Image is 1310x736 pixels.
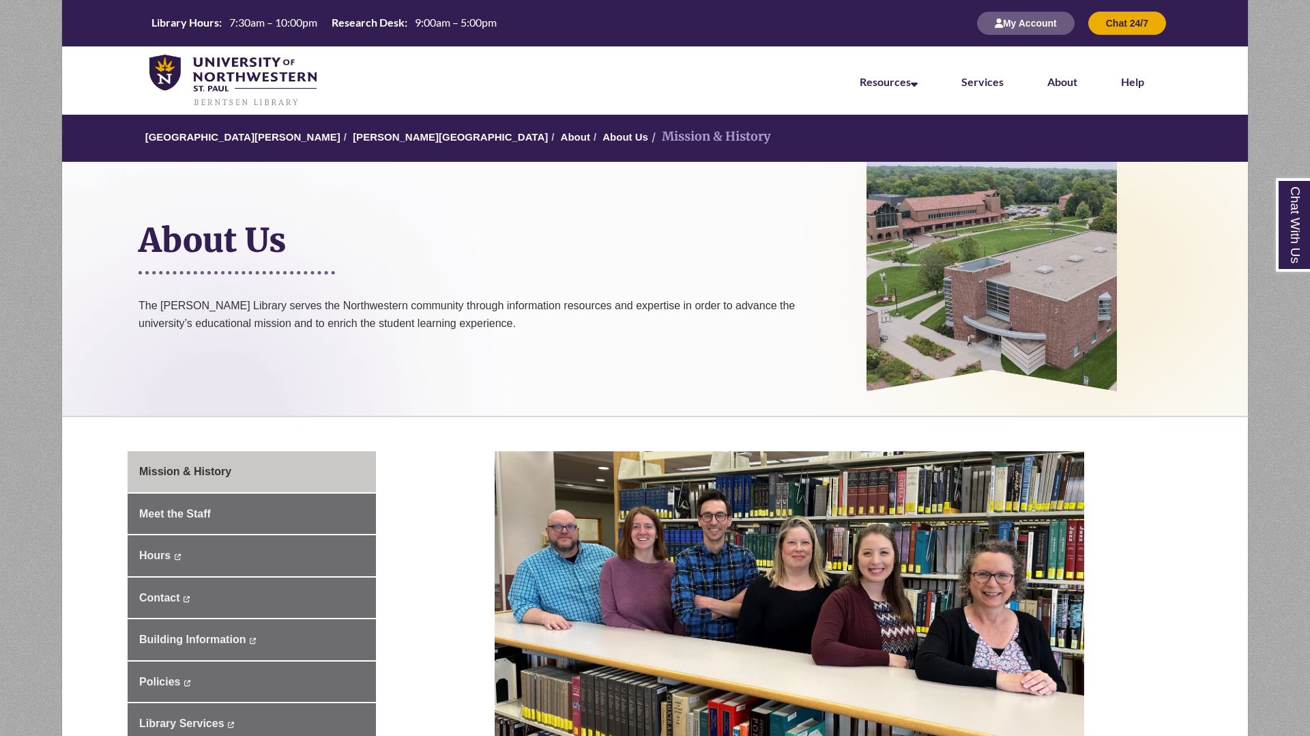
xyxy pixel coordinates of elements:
[860,75,918,88] a: Resources
[184,680,191,686] i: This link opens in a new window
[128,662,376,703] a: Policies
[227,722,235,728] i: This link opens in a new window
[128,578,376,619] a: Contact
[326,15,409,30] th: Research Desk:
[139,297,846,366] p: The [PERSON_NAME] Library serves the Northwestern community through information resources and exp...
[139,508,211,520] span: Meet the Staff
[149,55,317,108] img: UNWSP Library Logo
[139,718,224,729] span: Library Services
[174,554,181,560] i: This link opens in a new window
[602,131,648,143] a: About Us
[561,131,590,143] a: About
[977,17,1075,29] a: My Account
[139,165,846,268] h1: About Us
[961,75,1004,88] a: Services
[139,634,246,645] span: Building Information
[1047,75,1077,88] a: About
[1088,17,1166,29] a: Chat 24/7
[128,451,376,492] a: Mission & History
[1088,12,1166,35] button: Chat 24/7
[229,16,317,29] span: 7:30am – 10:00pm
[353,131,548,143] a: [PERSON_NAME][GEOGRAPHIC_DATA]
[249,638,257,644] i: This link opens in a new window
[128,535,376,576] a: Hours
[139,676,180,688] span: Policies
[128,494,376,535] a: Meet the Staff
[128,619,376,660] a: Building Information
[146,15,502,31] a: Hours Today
[415,16,497,29] span: 9:00am – 5:00pm
[648,127,771,147] li: Mission & History
[145,131,340,143] a: [GEOGRAPHIC_DATA][PERSON_NAME]
[183,596,190,602] i: This link opens in a new window
[977,12,1075,35] button: My Account
[146,15,224,30] th: Library Hours:
[139,550,171,561] span: Hours
[139,466,231,477] span: Mission & History
[1121,75,1144,88] a: Help
[146,15,502,30] table: Hours Today
[139,592,180,604] span: Contact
